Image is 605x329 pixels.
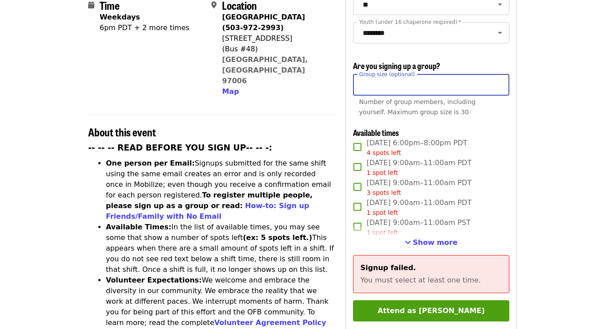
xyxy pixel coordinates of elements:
i: calendar icon [88,1,94,9]
span: Map [222,87,239,96]
span: 1 spot left [367,229,398,236]
button: See more timeslots [405,237,458,248]
span: 3 spots left [367,189,401,196]
span: [DATE] 9:00am–11:00am PDT [367,178,472,197]
i: map-marker-alt icon [211,1,217,9]
span: [DATE] 6:00pm–8:00pm PDT [367,138,467,158]
a: How-to: Sign up Friends/Family with No Email [106,201,309,221]
strong: [GEOGRAPHIC_DATA] (503-972-2993) [222,13,305,32]
input: [object Object] [353,74,509,96]
li: Signups submitted for the same shift using the same email creates an error and is only recorded o... [106,158,335,222]
span: Are you signing up a group? [353,60,440,71]
strong: (ex: 5 spots left.) [243,233,312,242]
li: In the list of available times, you may see some that show a number of spots left This appears wh... [106,222,335,275]
button: Open [494,27,506,39]
span: 1 spot left [367,169,398,176]
a: Volunteer Agreement Policy [214,318,326,327]
strong: One person per Email: [106,159,195,167]
strong: Weekdays [100,13,140,21]
label: Youth (under 16 chaperone required) [359,19,461,25]
p: You must select at least one time. [361,275,502,286]
span: Available times [353,127,399,138]
span: [DATE] 9:00am–11:00am PDT [367,197,472,217]
strong: To register multiple people, please sign up as a group or read: [106,191,313,210]
span: [DATE] 9:00am–11:00am PST [367,217,471,237]
strong: Volunteer Expectations: [106,276,202,284]
div: 6pm PDT + 2 more times [100,23,190,33]
span: Show more [413,238,458,247]
div: (Bus #48) [222,44,327,54]
a: [GEOGRAPHIC_DATA], [GEOGRAPHIC_DATA] 97006 [222,55,308,85]
button: Attend as [PERSON_NAME] [353,300,509,321]
div: [STREET_ADDRESS] [222,33,327,44]
span: Signup failed. [361,263,416,272]
strong: -- -- -- READ BEFORE YOU SIGN UP-- -- -: [88,143,272,152]
span: Number of group members, including yourself. Maximum group size is 30 [359,98,476,116]
strong: Available Times: [106,223,171,231]
span: 4 spots left [367,149,401,156]
span: [DATE] 9:00am–11:00am PDT [367,158,472,178]
button: Map [222,86,239,97]
span: 1 spot left [367,209,398,216]
span: About this event [88,124,156,139]
span: Group size (optional) [359,71,415,77]
li: We welcome and embrace the diversity in our community. We embrace the reality that we work at dif... [106,275,335,328]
